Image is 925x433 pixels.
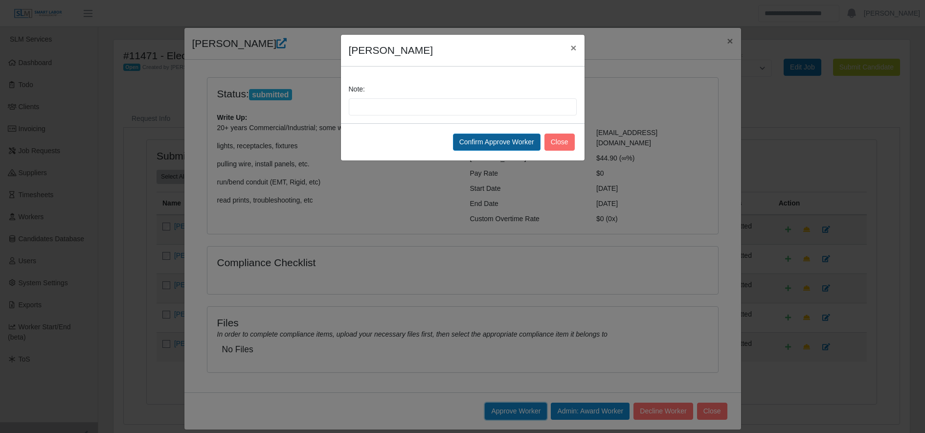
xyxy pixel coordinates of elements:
[570,42,576,53] span: ×
[453,134,541,151] button: Confirm Approve Worker
[349,43,433,58] h4: [PERSON_NAME]
[563,35,584,61] button: Close
[544,134,575,151] button: Close
[349,84,365,94] label: Note:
